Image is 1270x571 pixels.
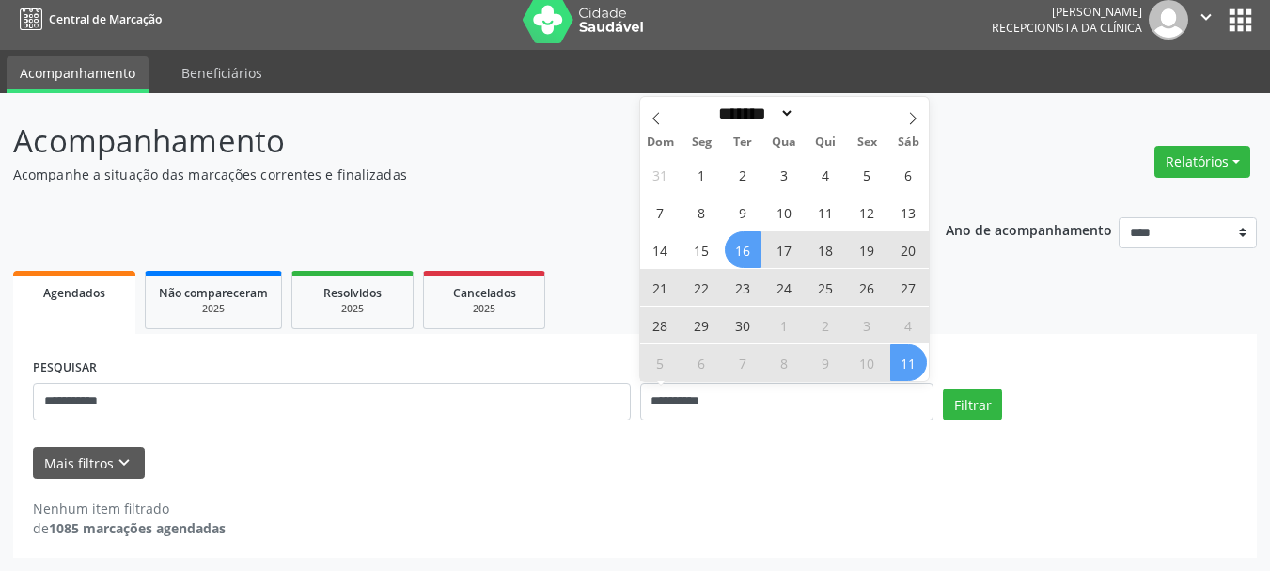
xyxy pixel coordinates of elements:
[992,20,1142,36] span: Recepcionista da clínica
[683,307,720,343] span: Setembro 29, 2025
[683,269,720,306] span: Setembro 22, 2025
[766,344,803,381] span: Outubro 8, 2025
[642,156,679,193] span: Agosto 31, 2025
[642,231,679,268] span: Setembro 14, 2025
[849,344,886,381] span: Outubro 10, 2025
[306,302,400,316] div: 2025
[437,302,531,316] div: 2025
[890,156,927,193] span: Setembro 6, 2025
[890,344,927,381] span: Outubro 11, 2025
[681,136,722,149] span: Seg
[13,4,162,35] a: Central de Marcação
[159,302,268,316] div: 2025
[43,285,105,301] span: Agendados
[725,194,761,230] span: Setembro 9, 2025
[807,307,844,343] span: Outubro 2, 2025
[943,389,1002,420] button: Filtrar
[766,194,803,230] span: Setembro 10, 2025
[890,307,927,343] span: Outubro 4, 2025
[33,499,226,518] div: Nenhum item filtrado
[159,285,268,301] span: Não compareceram
[13,165,884,184] p: Acompanhe a situação das marcações correntes e finalizadas
[683,344,720,381] span: Outubro 6, 2025
[49,11,162,27] span: Central de Marcação
[849,231,886,268] span: Setembro 19, 2025
[33,518,226,538] div: de
[887,136,929,149] span: Sáb
[849,194,886,230] span: Setembro 12, 2025
[49,519,226,537] strong: 1085 marcações agendadas
[725,269,761,306] span: Setembro 23, 2025
[766,231,803,268] span: Setembro 17, 2025
[114,452,134,473] i: keyboard_arrow_down
[766,307,803,343] span: Outubro 1, 2025
[725,307,761,343] span: Setembro 30, 2025
[683,231,720,268] span: Setembro 15, 2025
[323,285,382,301] span: Resolvidos
[946,217,1112,241] p: Ano de acompanhamento
[807,269,844,306] span: Setembro 25, 2025
[642,344,679,381] span: Outubro 5, 2025
[849,269,886,306] span: Setembro 26, 2025
[807,231,844,268] span: Setembro 18, 2025
[722,136,763,149] span: Ter
[794,103,856,123] input: Year
[725,156,761,193] span: Setembro 2, 2025
[725,231,761,268] span: Setembro 16, 2025
[807,344,844,381] span: Outubro 9, 2025
[642,269,679,306] span: Setembro 21, 2025
[807,194,844,230] span: Setembro 11, 2025
[642,194,679,230] span: Setembro 7, 2025
[766,156,803,193] span: Setembro 3, 2025
[683,194,720,230] span: Setembro 8, 2025
[890,194,927,230] span: Setembro 13, 2025
[992,4,1142,20] div: [PERSON_NAME]
[168,56,275,89] a: Beneficiários
[1196,7,1216,27] i: 
[805,136,846,149] span: Qui
[453,285,516,301] span: Cancelados
[763,136,805,149] span: Qua
[713,103,795,123] select: Month
[807,156,844,193] span: Setembro 4, 2025
[33,447,145,480] button: Mais filtroskeyboard_arrow_down
[890,269,927,306] span: Setembro 27, 2025
[683,156,720,193] span: Setembro 1, 2025
[725,344,761,381] span: Outubro 7, 2025
[13,118,884,165] p: Acompanhamento
[849,307,886,343] span: Outubro 3, 2025
[1224,4,1257,37] button: apps
[7,56,149,93] a: Acompanhamento
[640,136,682,149] span: Dom
[890,231,927,268] span: Setembro 20, 2025
[33,354,97,383] label: PESQUISAR
[846,136,887,149] span: Sex
[849,156,886,193] span: Setembro 5, 2025
[642,307,679,343] span: Setembro 28, 2025
[1154,146,1250,178] button: Relatórios
[766,269,803,306] span: Setembro 24, 2025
